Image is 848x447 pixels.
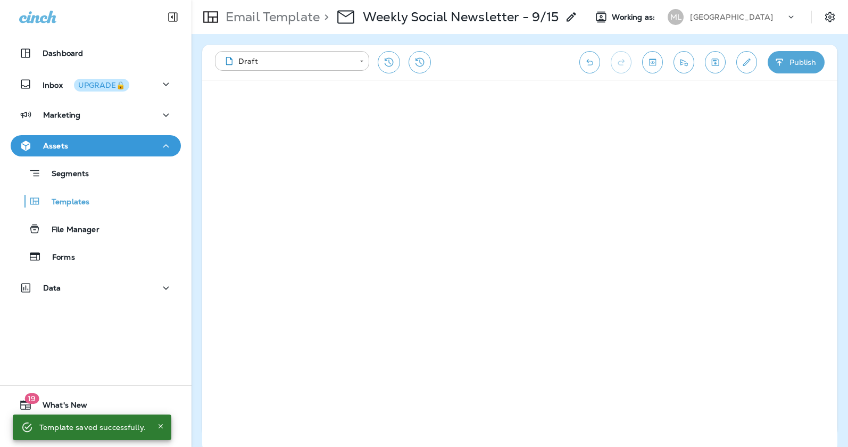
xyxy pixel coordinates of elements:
[409,51,431,73] button: View Changelog
[41,169,89,180] p: Segments
[612,13,657,22] span: Working as:
[41,253,75,263] p: Forms
[11,104,181,126] button: Marketing
[642,51,663,73] button: Toggle preview
[11,73,181,95] button: InboxUPGRADE🔒
[11,43,181,64] button: Dashboard
[705,51,726,73] button: Save
[24,393,39,404] span: 19
[11,190,181,212] button: Templates
[41,225,99,235] p: File Manager
[43,284,61,292] p: Data
[221,9,320,25] p: Email Template
[11,420,181,441] button: Support
[32,401,87,413] span: What's New
[74,79,129,92] button: UPGRADE🔒
[690,13,772,21] p: [GEOGRAPHIC_DATA]
[158,6,188,28] button: Collapse Sidebar
[11,245,181,268] button: Forms
[378,51,400,73] button: Restore from previous version
[11,394,181,416] button: 19What's New
[43,111,80,119] p: Marketing
[668,9,684,25] div: ML
[43,49,83,57] p: Dashboard
[41,197,89,208] p: Templates
[154,420,167,433] button: Close
[11,135,181,156] button: Assets
[363,9,559,25] p: Weekly Social Newsletter - 9/15
[11,162,181,185] button: Segments
[43,142,68,150] p: Assets
[320,9,329,25] p: >
[222,56,352,67] div: Draft
[768,51,825,73] button: Publish
[78,81,125,89] div: UPGRADE🔒
[11,277,181,299] button: Data
[11,218,181,240] button: File Manager
[39,418,146,437] div: Template saved successfully.
[736,51,757,73] button: Edit details
[43,79,129,90] p: Inbox
[674,51,694,73] button: Send test email
[579,51,600,73] button: Undo
[820,7,839,27] button: Settings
